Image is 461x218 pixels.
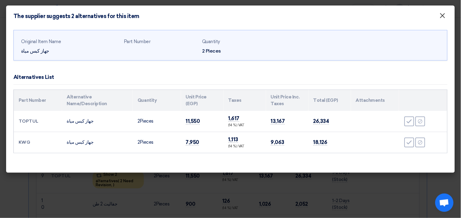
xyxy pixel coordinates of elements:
div: Original Item Name [21,38,119,45]
th: Part Number [14,90,62,111]
td: TOPTUL [14,111,62,132]
span: 2 [138,139,140,145]
span: 13,167 [271,118,285,124]
span: 9,063 [271,139,285,146]
div: 2 Pieces [202,47,275,55]
div: (14 %) VAT [228,144,261,149]
span: 26,334 [313,118,329,124]
span: 2 [138,118,140,124]
span: 1,113 [228,136,238,143]
span: 1,617 [228,115,240,122]
button: Close [435,10,451,22]
h4: The supplier suggests 2 alternatives for this item [13,13,139,20]
th: Quantity [133,90,181,111]
div: Open chat [435,194,454,212]
span: 7,950 [186,139,199,146]
td: Pieces [133,111,181,132]
th: Taxes [223,90,266,111]
th: Unit Price (EGP) [181,90,223,111]
td: KWG [14,132,62,153]
div: Quantity [202,38,275,45]
th: Alternative Name/Description [62,90,133,111]
div: (14 %) VAT [228,123,261,128]
span: × [440,11,446,23]
td: Pieces [133,132,181,153]
th: Attachments [351,90,399,111]
div: جهاز كبس مياة [21,47,119,55]
span: 11,550 [186,118,200,124]
th: Unit Price Inc. Taxes [266,90,308,111]
td: جهاز كبس مياة [62,111,133,132]
div: Part Number [124,38,197,45]
span: 18,126 [313,139,327,146]
th: Total (EGP) [308,90,351,111]
td: جهاز كبس مياة [62,132,133,153]
div: Alternatives List [13,73,54,81]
